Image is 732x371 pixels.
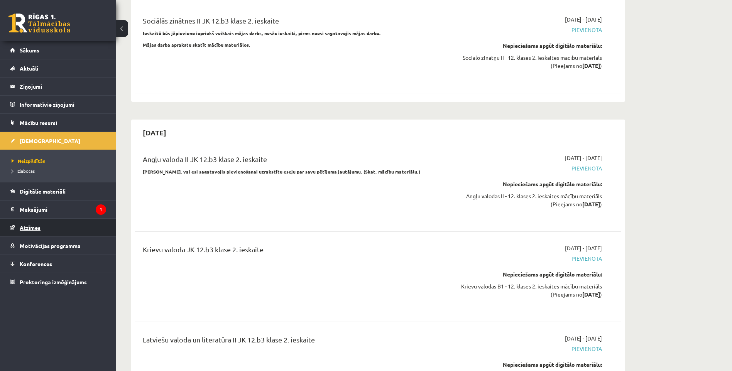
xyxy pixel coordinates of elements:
span: Konferences [20,260,52,267]
span: Sākums [20,47,39,54]
span: Motivācijas programma [20,242,81,249]
span: Neizpildītās [12,158,45,164]
div: Krievu valodas B1 - 12. klases 2. ieskaites mācību materiāls (Pieejams no ) [456,282,602,298]
a: Atzīmes [10,219,106,236]
a: Digitālie materiāli [10,182,106,200]
span: [DATE] - [DATE] [565,244,602,252]
strong: [DATE] [582,62,600,69]
legend: Informatīvie ziņojumi [20,96,106,113]
span: [DATE] - [DATE] [565,154,602,162]
strong: Ieskaitē būs jāpievieno iepriekš veiktais mājas darbs, nesāc ieskaiti, pirms neesi sagatavojis mā... [143,30,381,36]
div: Nepieciešams apgūt digitālo materiālu: [456,270,602,278]
strong: [DATE] [582,201,600,207]
a: Ziņojumi [10,78,106,95]
span: Pievienota [456,164,602,172]
div: Angļu valoda II JK 12.b3 klase 2. ieskaite [143,154,445,168]
span: Mācību resursi [20,119,57,126]
div: Sociālās zinātnes II JK 12.b3 klase 2. ieskaite [143,15,445,30]
span: [DATE] - [DATE] [565,334,602,342]
div: Nepieciešams apgūt digitālo materiālu: [456,361,602,369]
strong: [PERSON_NAME], vai esi sagatavojis pievienošanai uzrakstītu eseju par savu pētījuma jautājumu. (S... [143,169,420,175]
a: Konferences [10,255,106,273]
a: Sākums [10,41,106,59]
a: Rīgas 1. Tālmācības vidusskola [8,13,70,33]
a: Maksājumi1 [10,201,106,218]
span: Pievienota [456,345,602,353]
i: 1 [96,204,106,215]
a: Mācību resursi [10,114,106,132]
a: Izlabotās [12,167,108,174]
a: Aktuāli [10,59,106,77]
span: Pievienota [456,255,602,263]
span: [DEMOGRAPHIC_DATA] [20,137,80,144]
div: Nepieciešams apgūt digitālo materiālu: [456,180,602,188]
span: Proktoringa izmēģinājums [20,278,87,285]
div: Krievu valoda JK 12.b3 klase 2. ieskaite [143,244,445,258]
a: Informatīvie ziņojumi [10,96,106,113]
a: Neizpildītās [12,157,108,164]
strong: [DATE] [582,291,600,298]
span: Aktuāli [20,65,38,72]
span: Digitālie materiāli [20,188,66,195]
div: Nepieciešams apgūt digitālo materiālu: [456,42,602,50]
span: [DATE] - [DATE] [565,15,602,24]
legend: Maksājumi [20,201,106,218]
div: Sociālo zinātņu II - 12. klases 2. ieskaites mācību materiāls (Pieejams no ) [456,54,602,70]
span: Atzīmes [20,224,41,231]
strong: Mājas darba aprakstu skatīt mācību materiālos. [143,42,250,48]
div: Angļu valodas II - 12. klases 2. ieskaites mācību materiāls (Pieejams no ) [456,192,602,208]
h2: [DATE] [135,123,174,142]
span: Pievienota [456,26,602,34]
a: Motivācijas programma [10,237,106,255]
a: Proktoringa izmēģinājums [10,273,106,291]
div: Latviešu valoda un literatūra II JK 12.b3 klase 2. ieskaite [143,334,445,349]
legend: Ziņojumi [20,78,106,95]
span: Izlabotās [12,168,35,174]
a: [DEMOGRAPHIC_DATA] [10,132,106,150]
